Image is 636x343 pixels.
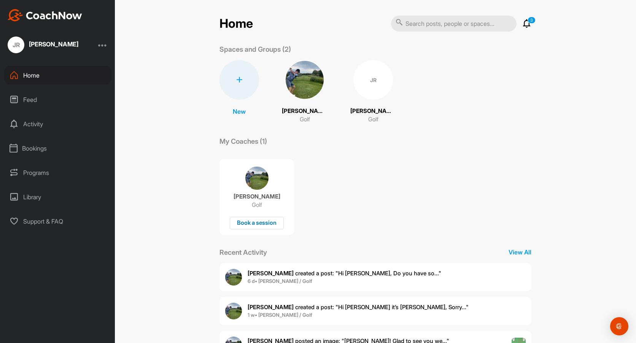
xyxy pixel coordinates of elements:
div: Library [4,187,111,206]
b: 6 d • [PERSON_NAME] / Golf [248,278,312,284]
div: Open Intercom Messenger [610,317,628,335]
div: Feed [4,90,111,109]
p: My Coaches (1) [219,136,267,146]
h2: Home [219,16,253,31]
a: JR[PERSON_NAME]Golf [350,60,396,124]
p: [PERSON_NAME] [282,107,328,116]
div: Book a session [230,217,284,229]
p: Golf [252,201,262,209]
span: created a post : "Hi [PERSON_NAME], Do you have so..." [248,270,441,277]
input: Search posts, people or spaces... [391,16,517,32]
span: created a post : "Hi [PERSON_NAME] it’s [PERSON_NAME], Sorry..." [248,303,469,311]
p: Recent Activity [219,247,267,257]
img: coach avatar [245,167,269,190]
p: Spaces and Groups (2) [219,44,291,54]
p: Golf [300,115,310,124]
p: 3 [528,17,536,24]
b: [PERSON_NAME] [248,303,294,311]
div: Bookings [4,139,111,158]
div: JR [8,37,24,53]
b: [PERSON_NAME] [248,270,294,277]
div: [PERSON_NAME] [29,41,78,47]
p: [PERSON_NAME] [234,193,280,200]
img: user avatar [225,269,242,286]
div: Support & FAQ [4,212,111,231]
div: Home [4,66,111,85]
p: View All [509,248,531,257]
a: [PERSON_NAME]Golf [282,60,328,124]
p: Golf [368,115,378,124]
p: [PERSON_NAME] [350,107,396,116]
div: JR [353,60,393,100]
div: Programs [4,163,111,182]
b: 1 w • [PERSON_NAME] / Golf [248,312,312,318]
img: CoachNow [8,9,82,21]
img: user avatar [225,303,242,319]
p: New [233,107,246,116]
div: Activity [4,114,111,133]
img: square_377b472e919d08ee06c40af9f2e8c90f.jpg [285,60,324,100]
